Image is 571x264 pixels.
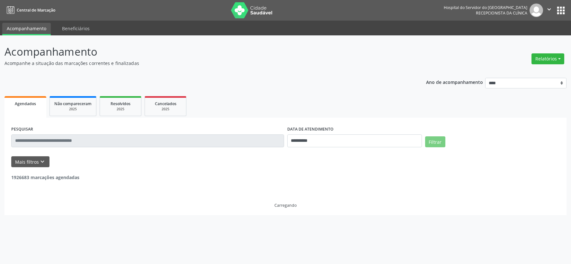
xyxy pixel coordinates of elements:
button: apps [555,5,567,16]
div: Carregando [274,203,297,208]
div: Hospital do Servidor do [GEOGRAPHIC_DATA] [444,5,527,10]
span: Central de Marcação [17,7,55,13]
p: Acompanhe a situação das marcações correntes e finalizadas [4,60,398,67]
span: Cancelados [155,101,176,106]
label: DATA DE ATENDIMENTO [287,124,334,134]
button: Filtrar [425,136,445,147]
div: 2025 [149,107,182,112]
a: Beneficiários [58,23,94,34]
span: Agendados [15,101,36,106]
span: Recepcionista da clínica [476,10,527,16]
button: Relatórios [531,53,564,64]
label: PESQUISAR [11,124,33,134]
img: img [530,4,543,17]
a: Acompanhamento [2,23,51,35]
i:  [546,6,553,13]
i: keyboard_arrow_down [39,158,46,165]
span: Resolvidos [111,101,130,106]
button:  [543,4,555,17]
p: Ano de acompanhamento [426,78,483,86]
button: Mais filtroskeyboard_arrow_down [11,156,49,168]
p: Acompanhamento [4,44,398,60]
div: 2025 [54,107,92,112]
span: Não compareceram [54,101,92,106]
a: Central de Marcação [4,5,55,15]
strong: 1926683 marcações agendadas [11,174,79,180]
div: 2025 [104,107,137,112]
